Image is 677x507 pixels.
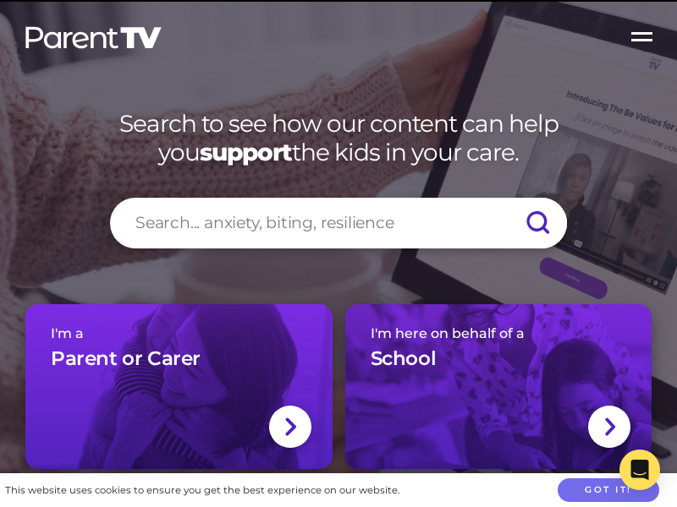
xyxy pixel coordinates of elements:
input: Search... anxiety, biting, resilience [110,198,567,248]
img: svg+xml;base64,PHN2ZyBlbmFibGUtYmFja2dyb3VuZD0ibmV3IDAgMCAxNC44IDI1LjciIHZpZXdCb3g9IjAgMCAxNC44ID... [603,416,616,438]
a: I'm here on behalf of aSchool [345,304,652,469]
h3: Parent or Carer [51,346,201,372]
h1: Search to see how our content can help you the kids in your care. [25,110,652,166]
span: I'm here on behalf of a [371,325,627,341]
input: Submit [508,198,567,248]
span: I'm a [51,325,307,341]
strong: support [200,138,292,166]
div: This website uses cookies to ensure you get the best experience on our website. [5,482,399,499]
img: svg+xml;base64,PHN2ZyBlbmFibGUtYmFja2dyb3VuZD0ibmV3IDAgMCAxNC44IDI1LjciIHZpZXdCb3g9IjAgMCAxNC44ID... [283,416,296,438]
button: Got it! [558,478,659,503]
a: I'm aParent or Carer [25,304,333,469]
img: parenttv-logo-white.4c85aaf.svg [24,25,163,50]
div: Open Intercom Messenger [619,450,660,490]
h3: School [371,346,437,372]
